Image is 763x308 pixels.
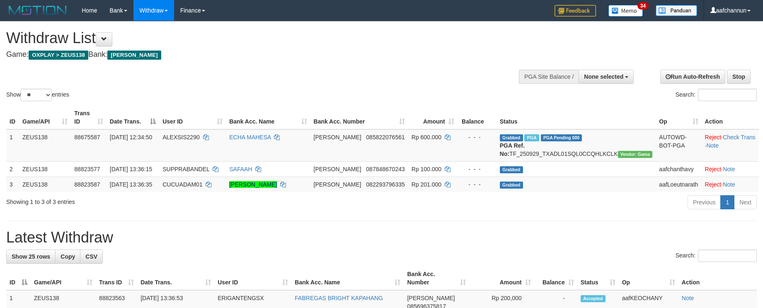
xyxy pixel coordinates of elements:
td: ZEUS138 [19,177,71,192]
span: CUCUADAM01 [162,181,202,188]
td: · · [702,129,759,162]
span: Grabbed [500,166,523,173]
span: Copy 085822076561 to clipboard [366,134,405,141]
a: CSV [80,250,103,264]
th: Game/API: activate to sort column ascending [19,106,71,129]
th: Op: activate to sort column ascending [656,106,701,129]
span: CSV [85,253,97,260]
th: ID [6,106,19,129]
a: Stop [727,70,751,84]
span: Marked by aafpengsreynich [524,134,539,141]
label: Show entries [6,89,69,101]
span: OXPLAY > ZEUS138 [29,51,88,60]
th: ID: activate to sort column descending [6,267,31,290]
td: ZEUS138 [19,161,71,177]
a: Show 25 rows [6,250,56,264]
td: aafLoeutnarath [656,177,701,192]
td: 3 [6,177,19,192]
img: Feedback.jpg [555,5,596,17]
span: Vendor URL: https://trx31.1velocity.biz [618,151,653,158]
td: ZEUS138 [19,129,71,162]
span: Rp 600.000 [412,134,441,141]
span: [DATE] 13:36:35 [110,181,152,188]
td: · [702,177,759,192]
a: 1 [720,195,734,209]
label: Search: [676,250,757,262]
th: User ID: activate to sort column ascending [214,267,291,290]
span: 88823587 [74,181,100,188]
th: Status [497,106,656,129]
a: Check Trans [723,134,756,141]
td: aafchanthavy [656,161,701,177]
h4: Game: Bank: [6,51,500,59]
td: 2 [6,161,19,177]
th: Bank Acc. Number: activate to sort column ascending [310,106,408,129]
th: Trans ID: activate to sort column ascending [71,106,107,129]
span: Grabbed [500,182,523,189]
span: [DATE] 13:36:15 [110,166,152,172]
a: Note [682,295,694,301]
th: Game/API: activate to sort column ascending [31,267,96,290]
h1: Latest Withdraw [6,229,757,246]
th: User ID: activate to sort column ascending [159,106,226,129]
a: Copy [55,250,80,264]
th: Balance [458,106,497,129]
a: [PERSON_NAME] [229,181,277,188]
select: Showentries [21,89,52,101]
a: Next [734,195,757,209]
span: [PERSON_NAME] [407,295,455,301]
span: ALEXSIS2290 [162,134,200,141]
span: Copy 082293796335 to clipboard [366,181,405,188]
button: None selected [579,70,634,84]
a: SAFAAH [229,166,252,172]
span: Copy 087848670243 to clipboard [366,166,405,172]
a: Note [723,181,735,188]
span: PGA Pending [541,134,582,141]
th: Op: activate to sort column ascending [619,267,678,290]
div: - - - [461,133,493,141]
span: [DATE] 12:34:50 [110,134,152,141]
a: Reject [705,166,722,172]
span: Rp 100.000 [412,166,441,172]
span: SUPPRABANDEL [162,166,209,172]
span: 34 [637,2,649,10]
span: [PERSON_NAME] [107,51,161,60]
a: Note [706,142,719,149]
a: Reject [705,181,722,188]
td: TF_250929_TXADL01SQL0CCQHLKCLK [497,129,656,162]
span: [PERSON_NAME] [314,181,361,188]
th: Action [702,106,759,129]
a: ECHA MAHESA [229,134,271,141]
div: PGA Site Balance / [519,70,579,84]
a: Previous [688,195,721,209]
td: · [702,161,759,177]
th: Status: activate to sort column ascending [577,267,619,290]
th: Action [678,267,757,290]
span: Show 25 rows [12,253,50,260]
span: Copy [61,253,75,260]
a: Note [723,166,735,172]
span: Accepted [581,295,606,302]
div: - - - [461,180,493,189]
b: PGA Ref. No: [500,142,525,157]
a: FABREGAS BRIGHT KAPAHANG [295,295,383,301]
input: Search: [698,250,757,262]
th: Bank Acc. Name: activate to sort column ascending [291,267,404,290]
th: Balance: activate to sort column ascending [534,267,577,290]
img: Button%20Memo.svg [608,5,643,17]
th: Date Trans.: activate to sort column ascending [137,267,214,290]
span: Grabbed [500,134,523,141]
label: Search: [676,89,757,101]
th: Bank Acc. Name: activate to sort column ascending [226,106,310,129]
div: Showing 1 to 3 of 3 entries [6,194,312,206]
span: None selected [584,73,623,80]
div: - - - [461,165,493,173]
th: Bank Acc. Number: activate to sort column ascending [404,267,469,290]
th: Trans ID: activate to sort column ascending [96,267,137,290]
a: Reject [705,134,722,141]
span: 88675587 [74,134,100,141]
span: [PERSON_NAME] [314,166,361,172]
span: Rp 201.000 [412,181,441,188]
th: Date Trans.: activate to sort column descending [107,106,159,129]
h1: Withdraw List [6,30,500,46]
